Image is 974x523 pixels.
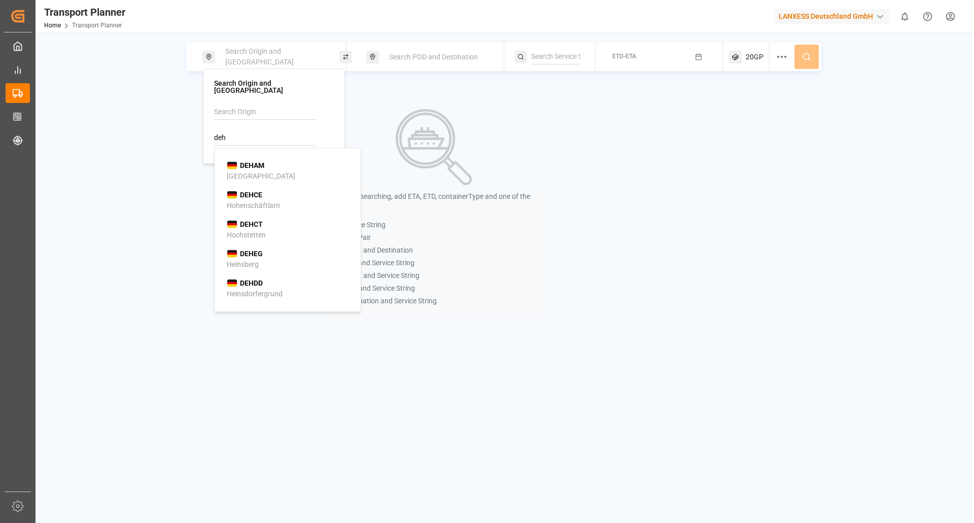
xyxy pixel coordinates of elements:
[227,279,237,287] img: country
[227,250,237,258] img: country
[531,49,580,64] input: Search Service String
[893,5,916,28] button: show 0 new notifications
[227,259,259,270] div: Heinsberg
[343,220,539,230] li: Service String
[227,220,237,228] img: country
[746,52,763,62] span: 20GP
[389,53,478,61] span: Search POD and Destination
[227,200,280,211] div: Hohenschäftlarn
[214,130,316,146] input: Search POL
[44,22,61,29] a: Home
[343,232,539,243] li: Port Pair
[240,220,263,228] b: DEHCT
[240,161,264,169] b: DEHAM
[343,296,539,306] li: Destination and Service String
[343,245,539,256] li: Origin and Destination
[916,5,939,28] button: Help Center
[343,270,539,281] li: Origin and Service String
[602,47,717,67] button: ETD-ETA
[227,289,283,299] div: Heinsdorfergrund
[240,191,262,199] b: DEHCE
[343,283,539,294] li: POD and Service String
[396,109,472,185] img: Search
[227,161,237,169] img: country
[612,53,636,60] span: ETD-ETA
[240,250,263,258] b: DEHEG
[775,7,893,26] button: LANXESS Deutschland GmbH
[343,258,539,268] li: POL and Service String
[227,191,237,199] img: country
[44,5,125,20] div: Transport Planner
[214,80,334,94] h4: Search Origin and [GEOGRAPHIC_DATA]
[227,230,266,240] div: Hochstetten
[240,279,263,287] b: DEHDD
[225,47,294,66] span: Search Origin and [GEOGRAPHIC_DATA]
[775,9,889,24] div: LANXESS Deutschland GmbH
[214,104,316,120] input: Search Origin
[329,191,539,213] p: To enable searching, add ETA, ETD, containerType and one of the following:
[227,171,295,182] div: [GEOGRAPHIC_DATA]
